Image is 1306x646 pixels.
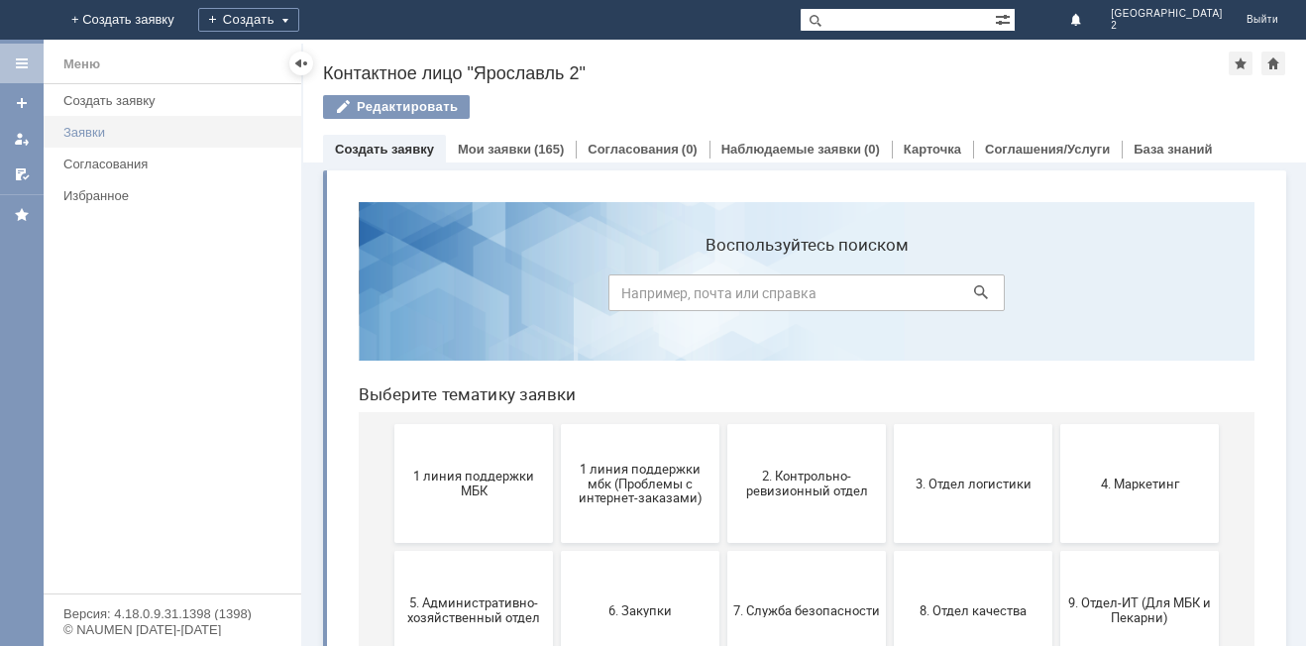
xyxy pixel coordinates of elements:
[63,188,268,203] div: Избранное
[384,491,543,610] button: Отдел-ИТ (Битрикс24 и CRM)
[63,53,100,76] div: Меню
[218,238,377,357] button: 1 линия поддержки мбк (Проблемы с интернет-заказами)
[6,123,38,155] a: Мои заявки
[55,149,297,179] a: Согласования
[1134,142,1212,157] a: База знаний
[52,491,210,610] button: Бухгалтерия (для мбк)
[551,491,709,610] button: Отдел-ИТ (Офис)
[63,607,281,620] div: Версия: 4.18.0.9.31.1398 (1398)
[723,543,870,558] span: Финансовый отдел
[557,416,704,431] span: 8. Отдел качества
[224,416,371,431] span: 6. Закупки
[335,142,434,157] a: Создать заявку
[52,238,210,357] button: 1 линия поддержки МБК
[323,63,1229,83] div: Контактное лицо "Ярославль 2"
[721,142,861,157] a: Наблюдаемые заявки
[384,365,543,484] button: 7. Служба безопасности
[682,142,698,157] div: (0)
[224,543,371,558] span: Отдел ИТ (1С)
[384,238,543,357] button: 2. Контрольно-ревизионный отдел
[6,159,38,190] a: Мои согласования
[1229,52,1252,75] div: Добавить в избранное
[390,416,537,431] span: 7. Служба безопасности
[390,536,537,566] span: Отдел-ИТ (Битрикс24 и CRM)
[1261,52,1285,75] div: Сделать домашней страницей
[995,9,1015,28] span: Расширенный поиск
[1111,8,1223,20] span: [GEOGRAPHIC_DATA]
[218,365,377,484] button: 6. Закупки
[717,238,876,357] button: 4. Маркетинг
[551,238,709,357] button: 3. Отдел логистики
[723,409,870,439] span: 9. Отдел-ИТ (Для МБК и Пекарни)
[55,85,297,116] a: Создать заявку
[63,157,289,171] div: Согласования
[717,365,876,484] button: 9. Отдел-ИТ (Для МБК и Пекарни)
[16,198,912,218] header: Выберите тематику заявки
[557,289,704,304] span: 3. Отдел логистики
[717,491,876,610] button: Финансовый отдел
[57,409,204,439] span: 5. Административно-хозяйственный отдел
[534,142,564,157] div: (165)
[864,142,880,157] div: (0)
[57,282,204,312] span: 1 линия поддержки МБК
[63,125,289,140] div: Заявки
[266,49,662,68] label: Воспользуйтесь поиском
[390,282,537,312] span: 2. Контрольно-ревизионный отдел
[266,88,662,125] input: Например, почта или справка
[985,142,1110,157] a: Соглашения/Услуги
[224,274,371,319] span: 1 линия поддержки мбк (Проблемы с интернет-заказами)
[588,142,679,157] a: Согласования
[289,52,313,75] div: Скрыть меню
[551,365,709,484] button: 8. Отдел качества
[557,543,704,558] span: Отдел-ИТ (Офис)
[52,365,210,484] button: 5. Административно-хозяйственный отдел
[723,289,870,304] span: 4. Маркетинг
[6,87,38,119] a: Создать заявку
[458,142,531,157] a: Мои заявки
[63,623,281,636] div: © NAUMEN [DATE]-[DATE]
[55,117,297,148] a: Заявки
[218,491,377,610] button: Отдел ИТ (1С)
[198,8,299,32] div: Создать
[904,142,961,157] a: Карточка
[63,93,289,108] div: Создать заявку
[1111,20,1223,32] span: 2
[57,543,204,558] span: Бухгалтерия (для мбк)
